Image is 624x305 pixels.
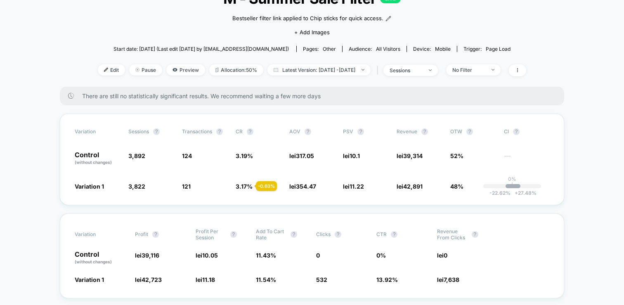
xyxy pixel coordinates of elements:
span: Sessions [128,128,149,135]
span: other [323,46,336,52]
button: ? [291,231,297,238]
span: Transactions [182,128,212,135]
span: + Add Images [294,29,330,35]
span: Page Load [486,46,511,52]
span: (without changes) [75,259,112,264]
span: lei [397,183,423,190]
span: Device: [407,46,457,52]
span: 7,638 [444,276,459,283]
span: Pause [129,64,162,76]
span: lei [135,276,162,283]
span: 3.17 % [236,183,253,190]
div: Pages: [303,46,336,52]
span: Latest Version: [DATE] - [DATE] [267,64,371,76]
button: ? [513,128,520,135]
img: end [429,69,432,71]
span: lei [289,183,316,190]
span: AOV [289,128,300,135]
span: Edit [98,64,125,76]
span: 0 [444,252,447,259]
span: 11.54 % [256,276,276,283]
img: end [492,69,494,71]
span: lei [289,152,314,159]
p: Control [75,251,127,265]
span: 3,822 [128,183,145,190]
span: Allocation: 50% [209,64,263,76]
span: Variation [75,228,120,241]
span: + [515,190,518,196]
span: Profit Per Session [196,228,226,241]
span: 27.48 % [511,190,537,196]
span: lei [343,152,360,159]
span: 10.1 [350,152,360,159]
img: end [135,68,139,72]
span: CTR [376,231,387,237]
button: ? [305,128,311,135]
span: 48% [450,183,463,190]
span: lei [196,252,218,259]
span: CI [504,128,549,135]
span: 3.19 % [236,152,253,159]
button: ? [472,231,478,238]
button: ? [357,128,364,135]
button: ? [230,231,237,238]
span: Start date: [DATE] (Last edit [DATE] by [EMAIL_ADDRESS][DOMAIN_NAME]) [113,46,289,52]
span: 42,723 [142,276,162,283]
span: There are still no statistically significant results. We recommend waiting a few more days [82,92,548,99]
span: Preview [166,64,205,76]
span: 3,892 [128,152,145,159]
span: lei [397,152,423,159]
button: ? [247,128,253,135]
button: ? [152,231,159,238]
p: | [511,182,513,188]
span: 121 [182,183,191,190]
span: 124 [182,152,192,159]
span: Variation 1 [75,183,104,190]
span: mobile [435,46,451,52]
span: 52% [450,152,463,159]
span: -22.62 % [489,190,511,196]
span: CR [236,128,243,135]
span: 354.47 [296,183,316,190]
button: ? [421,128,428,135]
div: Trigger: [463,46,511,52]
span: lei [196,276,215,283]
span: Clicks [316,231,331,237]
div: sessions [390,67,423,73]
span: (without changes) [75,160,112,165]
span: 13.92 % [376,276,398,283]
button: ? [391,231,397,238]
p: 0% [508,176,516,182]
span: Variation [75,128,120,135]
img: calendar [274,68,278,72]
span: Revenue From Clicks [437,228,468,241]
span: 10.05 [202,252,218,259]
span: 39,314 [403,152,423,159]
span: 42,891 [403,183,423,190]
span: 532 [316,276,327,283]
span: Add To Cart Rate [256,228,286,241]
span: --- [504,154,549,166]
span: OTW [450,128,496,135]
img: edit [104,68,108,72]
span: 0 [316,252,320,259]
p: Control [75,151,120,166]
span: lei [437,276,459,283]
span: | [375,64,383,76]
button: ? [466,128,473,135]
span: Revenue [397,128,417,135]
button: ? [153,128,160,135]
img: rebalance [215,68,219,72]
span: Profit [135,231,148,237]
span: lei [343,183,364,190]
span: 11.43 % [256,252,276,259]
div: No Filter [452,67,485,73]
div: - 0.63 % [256,181,277,191]
span: lei [135,252,159,259]
span: Bestseller filter link applied to Chip sticks for quick access. [232,14,383,23]
button: ? [335,231,341,238]
span: 11.18 [202,276,215,283]
span: 0 % [376,252,386,259]
span: lei [437,252,447,259]
button: ? [216,128,223,135]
